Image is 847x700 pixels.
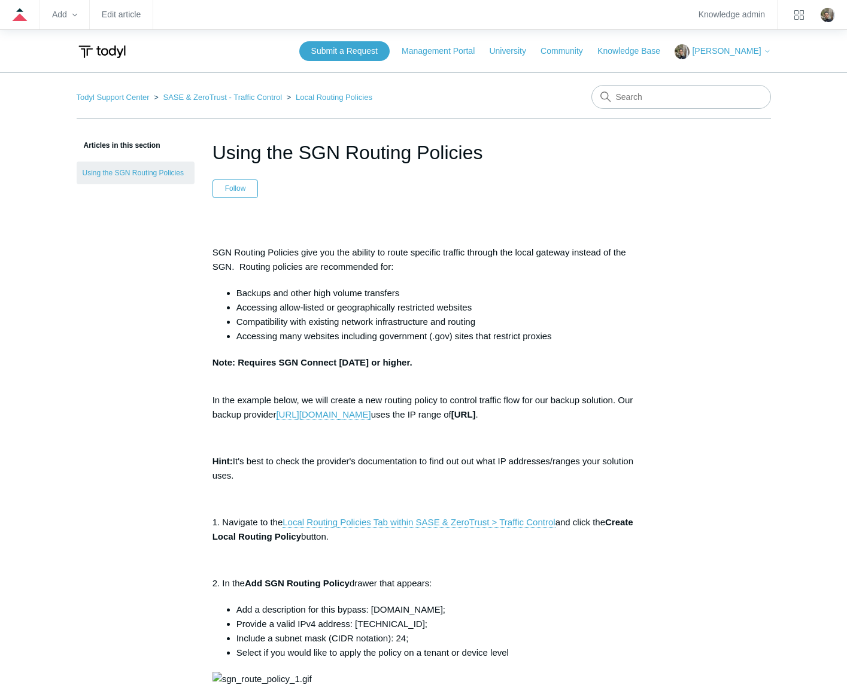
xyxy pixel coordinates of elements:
li: Local Routing Policies [284,93,372,102]
span: Include a subnet mask (CIDR notation): 24; [236,633,409,643]
input: Search [591,85,771,109]
a: Submit a Request [299,41,390,61]
span: Create Local Routing Policy [212,517,633,541]
li: Accessing allow-listed or geographically restricted websites [236,300,635,315]
span: Articles in this section [77,141,160,150]
li: SASE & ZeroTrust - Traffic Control [151,93,284,102]
img: Todyl Support Center Help Center home page [77,41,127,63]
img: sgn_route_policy_1.gif [212,672,312,686]
span: Select if you would like to apply the policy on a tenant or device level [236,647,509,658]
a: Edit article [102,11,141,18]
span: uses the IP range of [371,409,451,419]
span: [URL][DOMAIN_NAME] [276,409,371,419]
span: 1. Navigate to the [212,517,283,527]
span: Provide a valid IPv4 address: [TECHNICAL_ID]; [236,619,427,629]
a: Community [541,45,595,57]
a: Management Portal [402,45,487,57]
a: Local Routing Policies Tab within SASE & ZeroTrust > Traffic Control [283,517,555,528]
span: Add a description for this bypass: [DOMAIN_NAME]; [236,604,445,614]
a: University [489,45,538,57]
span: Hint: [212,456,233,466]
span: [URL] [451,409,476,419]
span: In the example below, we will create a new routing policy to control traffic flow for our backup ... [212,395,633,419]
span: Add SGN Routing Policy [245,578,350,588]
span: and click the [555,517,605,527]
strong: Note: Requires SGN Connect [DATE] or higher. [212,357,412,367]
a: Knowledge Base [597,45,672,57]
a: Local Routing Policies [296,93,372,102]
li: Compatibility with existing network infrastructure and routing [236,315,635,329]
li: Todyl Support Center [77,93,152,102]
a: [URL][DOMAIN_NAME] [276,409,371,420]
zd-hc-trigger: Add [52,11,77,18]
span: [PERSON_NAME] [692,46,761,56]
zd-hc-trigger: Click your profile icon to open the profile menu [821,8,835,22]
a: Using the SGN Routing Policies [77,162,195,184]
span: 2. In the [212,578,245,588]
a: SASE & ZeroTrust - Traffic Control [163,93,282,102]
button: Follow Article [212,179,259,197]
img: user avatar [821,8,835,22]
a: Knowledge admin [699,11,765,18]
li: Backups and other high volume transfers [236,286,635,300]
button: [PERSON_NAME] [675,44,770,59]
li: Accessing many websites including government (.gov) sites that restrict proxies [236,329,635,343]
a: Todyl Support Center [77,93,150,102]
span: It's best to check the provider's documentation to find out out what IP addresses/ranges your sol... [212,456,633,480]
span: . [476,409,478,419]
span: drawer that appears: [350,578,432,588]
p: SGN Routing Policies give you the ability to route specific traffic through the local gateway ins... [212,245,635,274]
span: button. [301,531,329,541]
h1: Using the SGN Routing Policies [212,138,635,167]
